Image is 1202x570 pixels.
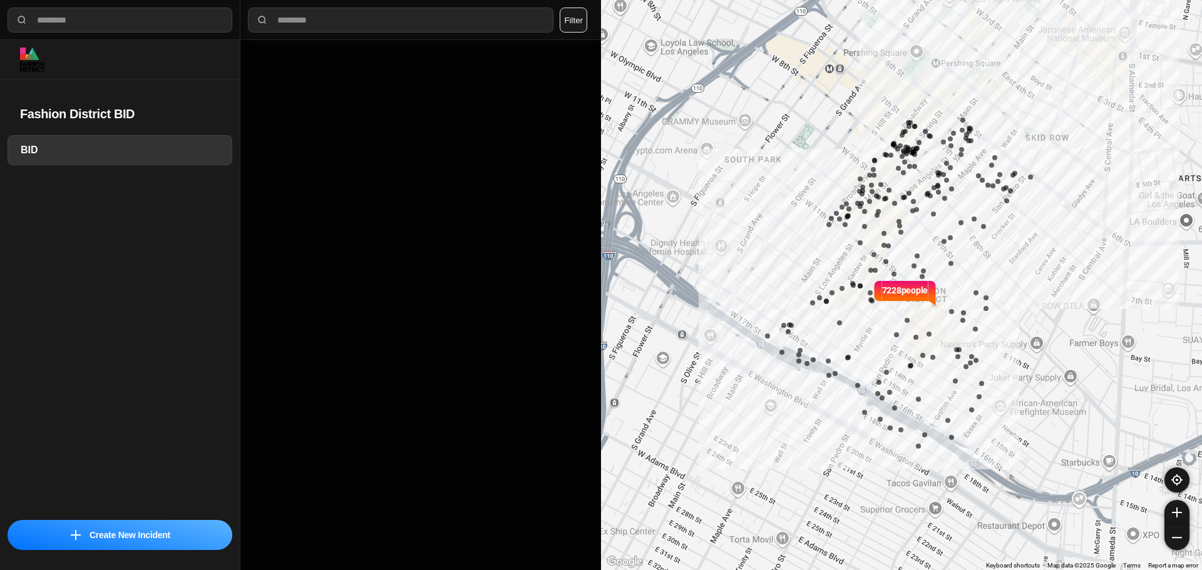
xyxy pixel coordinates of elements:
[604,554,645,570] a: Open this area in Google Maps (opens a new window)
[604,554,645,570] img: Google
[1172,507,1182,517] img: zoom-in
[8,135,232,165] a: BID
[1164,525,1189,550] button: zoom-out
[16,14,28,26] img: search
[1172,532,1182,542] img: zoom-out
[256,14,269,26] img: search
[20,105,220,123] h2: Fashion District BID
[560,8,587,33] button: Filter
[20,48,44,72] img: logo
[1123,562,1141,569] a: Terms (opens in new tab)
[8,520,232,550] button: iconCreate New Incident
[928,279,937,307] img: notch
[90,529,170,541] p: Create New Incident
[1047,562,1116,569] span: Map data ©2025 Google
[1171,474,1183,486] img: recenter
[71,530,81,540] img: icon
[21,143,219,158] h3: BID
[1164,467,1189,492] button: recenter
[1164,500,1189,525] button: zoom-in
[873,279,882,307] img: notch
[1148,562,1198,569] a: Report a map error
[986,561,1040,570] button: Keyboard shortcuts
[882,284,928,312] p: 7228 people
